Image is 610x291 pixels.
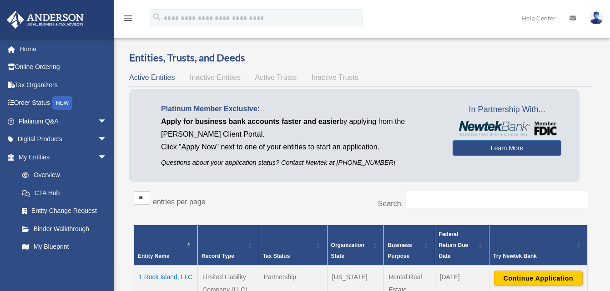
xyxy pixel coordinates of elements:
th: Entity Name: Activate to invert sorting [134,225,198,266]
span: arrow_drop_down [98,112,116,131]
a: Order StatusNEW [6,94,121,113]
p: Questions about your application status? Contact Newtek at [PHONE_NUMBER] [161,157,439,168]
label: Search: [378,200,403,207]
a: My Entitiesarrow_drop_down [6,148,116,166]
a: Learn More [453,140,561,156]
h3: Entities, Trusts, and Deeds [129,51,592,65]
span: Entity Name [138,253,169,259]
a: Entity Change Request [13,202,116,220]
a: Overview [13,166,111,184]
p: by applying from the [PERSON_NAME] Client Portal. [161,115,439,141]
span: Business Purpose [388,242,412,259]
span: Active Entities [129,74,175,81]
label: entries per page [153,198,206,206]
span: Record Type [202,253,234,259]
th: Try Newtek Bank : Activate to sort [489,225,587,266]
th: Business Purpose: Activate to sort [384,225,435,266]
th: Tax Status: Activate to sort [259,225,327,266]
i: menu [123,13,134,24]
span: Federal Return Due Date [439,231,469,259]
div: NEW [52,96,72,110]
span: Organization State [331,242,364,259]
a: Tax Organizers [6,76,121,94]
a: Digital Productsarrow_drop_down [6,130,121,148]
img: NewtekBankLogoSM.png [457,121,557,136]
span: arrow_drop_down [98,148,116,167]
span: Inactive Trusts [312,74,358,81]
th: Organization State: Activate to sort [327,225,384,266]
th: Record Type: Activate to sort [198,225,259,266]
a: Online Ordering [6,58,121,76]
button: Continue Application [494,271,583,286]
a: CTA Hub [13,184,116,202]
p: Click "Apply Now" next to one of your entities to start an application. [161,141,439,153]
span: In Partnership With... [453,103,561,117]
img: User Pic [590,11,603,25]
th: Federal Return Due Date: Activate to sort [435,225,489,266]
span: Inactive Entities [190,74,241,81]
span: Active Trusts [255,74,297,81]
i: search [152,12,162,22]
a: Home [6,40,121,58]
span: arrow_drop_down [98,130,116,149]
a: Tax Due Dates [13,256,116,274]
span: Tax Status [263,253,290,259]
a: Platinum Q&Aarrow_drop_down [6,112,121,130]
p: Platinum Member Exclusive: [161,103,439,115]
a: Binder Walkthrough [13,220,116,238]
div: Try Newtek Bank [493,251,574,261]
img: Anderson Advisors Platinum Portal [4,11,86,29]
a: menu [123,16,134,24]
span: Apply for business bank accounts faster and easier [161,118,339,125]
a: My Blueprint [13,238,116,256]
